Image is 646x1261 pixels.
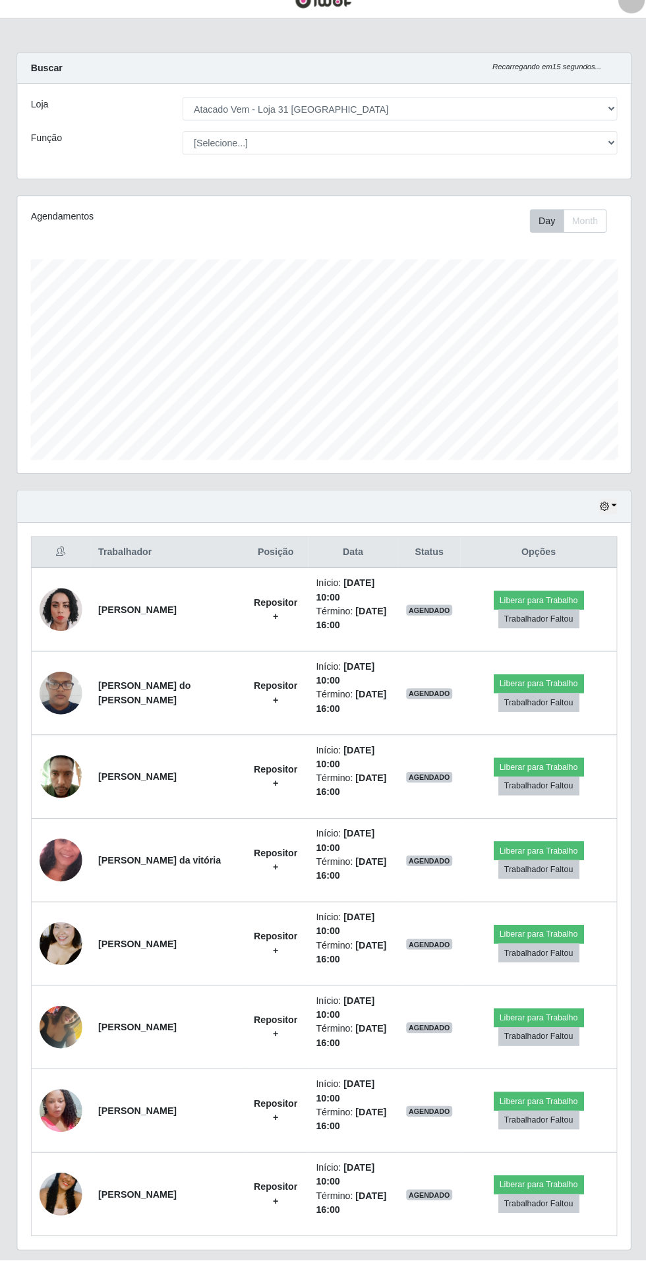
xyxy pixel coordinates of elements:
[495,1196,575,1214] button: Trabalhador Faltou
[526,224,602,247] div: First group
[396,547,458,578] th: Status
[315,614,388,641] li: Término:
[315,1108,388,1136] li: Término:
[490,848,579,866] button: Liberar para Trabalho
[495,701,575,720] button: Trabalhador Faltou
[559,224,602,247] button: Month
[315,943,388,971] li: Término:
[254,771,297,796] strong: Repositor +
[404,614,450,625] span: AGENDADO
[315,1080,388,1108] li: Início:
[42,664,84,739] img: 1750291680875.jpeg
[315,917,373,941] time: [DATE] 10:00
[315,1190,388,1218] li: Término:
[495,1031,575,1049] button: Trabalhador Faltou
[42,1076,84,1151] img: 1755510400416.jpeg
[100,614,177,624] strong: [PERSON_NAME]
[490,765,579,784] button: Liberar para Trabalho
[404,862,450,872] span: AGENDADO
[526,224,560,247] button: Day
[315,778,388,806] li: Término:
[404,1026,450,1037] span: AGENDADO
[315,1026,388,1053] li: Término:
[404,697,450,707] span: AGENDADO
[100,689,191,713] strong: [PERSON_NAME] do [PERSON_NAME]
[315,668,388,696] li: Início:
[315,586,388,614] li: Início:
[294,10,353,26] img: CoreUI Logo
[315,833,388,861] li: Início:
[404,944,450,954] span: AGENDADO
[489,79,597,87] i: Recarregando em 15 segundos...
[404,779,450,790] span: AGENDADO
[315,752,373,777] time: [DATE] 10:00
[315,1164,373,1188] time: [DATE] 10:00
[457,547,612,578] th: Opções
[526,224,612,247] div: Toolbar with button groups
[254,606,297,631] strong: Repositor +
[254,1018,297,1043] strong: Repositor +
[490,1177,579,1196] button: Liberar para Trabalho
[34,224,263,238] div: Agendamentos
[495,1113,575,1132] button: Trabalhador Faltou
[490,1012,579,1031] button: Liberar para Trabalho
[404,1109,450,1119] span: AGENDADO
[42,1003,84,1059] img: 1755036869275.jpeg
[315,998,388,1026] li: Início:
[34,147,65,161] label: Função
[34,79,65,90] strong: Buscar
[490,930,579,949] button: Liberar para Trabalho
[495,619,575,637] button: Trabalhador Faltou
[315,751,388,778] li: Início:
[42,755,84,811] img: 1752162056922.jpeg
[495,866,575,885] button: Trabalhador Faltou
[315,670,373,694] time: [DATE] 10:00
[315,1082,373,1106] time: [DATE] 10:00
[490,1095,579,1113] button: Liberar para Trabalho
[315,916,388,943] li: Início:
[315,1163,388,1190] li: Início:
[254,936,297,960] strong: Repositor +
[254,854,297,878] strong: Repositor +
[100,1108,177,1119] strong: [PERSON_NAME]
[315,696,388,724] li: Término:
[307,547,396,578] th: Data
[254,1101,297,1125] strong: Repositor +
[490,683,579,701] button: Liberar para Trabalho
[315,999,373,1024] time: [DATE] 10:00
[315,587,373,612] time: [DATE] 10:00
[100,861,221,871] strong: [PERSON_NAME] da vitória
[42,819,84,913] img: 1754520751743.jpeg
[100,1190,177,1201] strong: [PERSON_NAME]
[42,1149,84,1243] img: 1756156972750.jpeg
[490,601,579,619] button: Liberar para Trabalho
[254,1183,297,1208] strong: Repositor +
[243,547,307,578] th: Posição
[34,113,51,127] label: Loja
[92,547,243,578] th: Trabalhador
[315,835,373,859] time: [DATE] 10:00
[495,784,575,802] button: Trabalhador Faltou
[254,689,297,713] strong: Repositor +
[42,572,84,666] img: 1745611650162.jpeg
[100,1026,177,1036] strong: [PERSON_NAME]
[495,949,575,967] button: Trabalhador Faltou
[315,861,388,889] li: Término:
[100,778,177,789] strong: [PERSON_NAME]
[404,1191,450,1202] span: AGENDADO
[42,911,84,986] img: 1755014166350.jpeg
[100,943,177,954] strong: [PERSON_NAME]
